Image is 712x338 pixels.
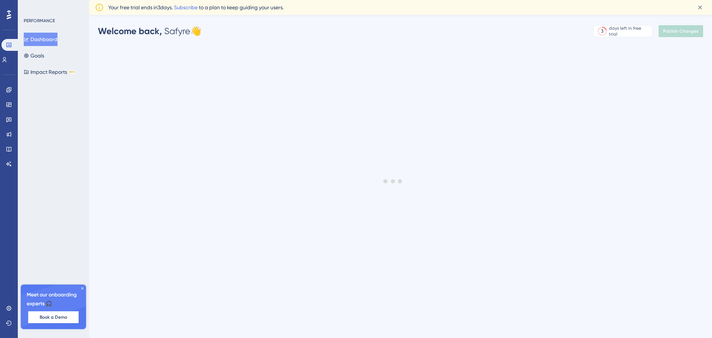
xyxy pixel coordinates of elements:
[24,65,75,79] button: Impact ReportsBETA
[659,25,703,37] button: Publish Changes
[40,314,67,320] span: Book a Demo
[609,25,650,37] div: days left in free trial
[27,291,80,308] span: Meet our onboarding experts 🎧
[69,70,75,74] div: BETA
[28,311,79,323] button: Book a Demo
[663,28,699,34] span: Publish Changes
[601,28,603,34] div: 3
[174,4,198,10] a: Subscribe
[98,25,201,37] div: Safyre 👋
[98,26,162,36] span: Welcome back,
[108,3,284,12] span: Your free trial ends in 3 days. to a plan to keep guiding your users.
[24,33,57,46] button: Dashboard
[24,49,44,62] button: Goals
[24,18,55,24] div: PERFORMANCE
